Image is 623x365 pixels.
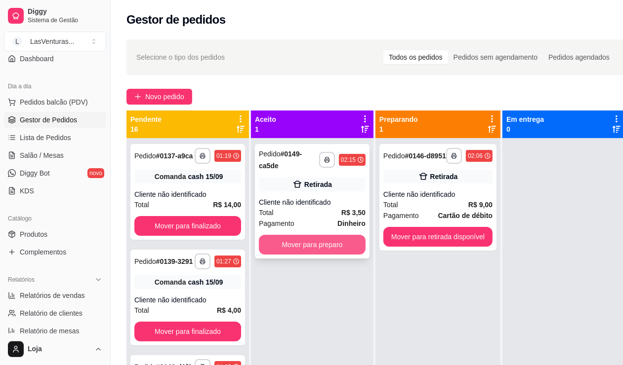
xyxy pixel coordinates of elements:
button: Select a team [4,32,106,51]
strong: Cartão de débito [438,212,493,219]
span: Sistema de Gestão [28,16,102,24]
a: KDS [4,183,106,199]
div: 01:27 [216,257,231,265]
strong: # 0146-d8951 [405,152,446,160]
span: Total [134,199,149,210]
span: Total [383,199,398,210]
div: Retirada [304,180,332,189]
button: Loja [4,337,106,361]
strong: R$ 9,00 [468,201,493,209]
span: Pedido [134,152,156,160]
strong: # 0139-3291 [156,257,193,265]
div: Retirada [430,172,458,182]
div: Pedidos agendados [543,50,615,64]
div: cash 15/09 [188,172,223,182]
span: KDS [20,186,34,196]
div: 02:06 [468,152,483,160]
div: cash 15/09 [188,277,223,287]
strong: R$ 4,00 [217,306,241,314]
button: Mover para finalizado [134,216,241,236]
span: Pedidos balcão (PDV) [20,97,88,107]
span: Pagamento [383,210,419,221]
div: 01:19 [216,152,231,160]
span: Total [134,305,149,316]
div: Catálogo [4,211,106,226]
span: L [12,36,22,46]
span: Diggy [28,7,102,16]
div: 02:15 [341,156,356,164]
a: Relatório de mesas [4,323,106,339]
strong: R$ 14,00 [213,201,241,209]
a: Relatório de clientes [4,305,106,321]
span: Salão / Mesas [20,150,64,160]
p: 0 [506,124,544,134]
span: Lista de Pedidos [20,133,71,143]
span: Selecione o tipo dos pedidos [136,52,225,63]
p: Aceito [255,114,276,124]
span: Comanda [155,172,186,182]
p: Pendente [130,114,162,124]
span: Diggy Bot [20,168,50,178]
span: Pedido [134,257,156,265]
button: Mover para finalizado [134,322,241,341]
span: Gestor de Pedidos [20,115,77,125]
div: Todos os pedidos [383,50,448,64]
a: Diggy Botnovo [4,165,106,181]
div: Dia a dia [4,78,106,94]
span: Relatório de clientes [20,308,83,318]
p: 1 [379,124,418,134]
a: DiggySistema de Gestão [4,4,106,28]
strong: Dinheiro [337,219,366,227]
a: Dashboard [4,51,106,67]
span: Produtos [20,229,47,239]
span: Pagamento [259,218,294,229]
span: Relatório de mesas [20,326,80,336]
div: LasVenturas ... [30,36,75,46]
strong: # 0137-a9ca [156,152,193,160]
span: Loja [28,345,90,354]
span: Relatórios [8,276,35,284]
a: Complementos [4,244,106,260]
p: 16 [130,124,162,134]
span: Novo pedido [145,91,184,102]
a: Salão / Mesas [4,147,106,163]
span: Relatórios de vendas [20,291,85,300]
span: Pedido [259,150,281,158]
span: Dashboard [20,54,54,64]
span: Total [259,207,274,218]
a: Produtos [4,226,106,242]
p: Em entrega [506,114,544,124]
div: Cliente não identificado [134,295,241,305]
button: Pedidos balcão (PDV) [4,94,106,110]
div: Pedidos sem agendamento [448,50,543,64]
button: Novo pedido [126,89,192,105]
div: Cliente não identificado [383,189,493,199]
span: Complementos [20,247,66,257]
strong: R$ 3,50 [341,209,366,217]
button: Mover para preparo [259,235,366,255]
span: Pedido [383,152,405,160]
p: Preparando [379,114,418,124]
button: Mover para retirada disponível [383,227,493,247]
p: 1 [255,124,276,134]
span: plus [134,93,141,100]
a: Gestor de Pedidos [4,112,106,128]
a: Relatórios de vendas [4,288,106,303]
h2: Gestor de pedidos [126,12,226,28]
span: Comanda [155,277,186,287]
strong: # 0149-ca5de [259,150,302,170]
div: Cliente não identificado [134,189,241,199]
a: Lista de Pedidos [4,130,106,146]
div: Cliente não identificado [259,197,366,207]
